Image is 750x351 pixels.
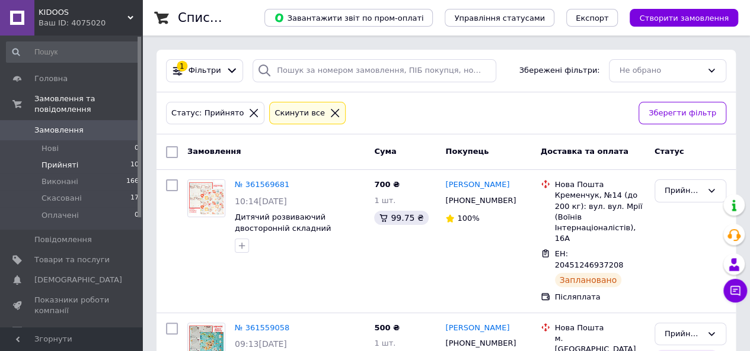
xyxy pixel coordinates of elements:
img: Фото товару [188,180,225,217]
button: Зберегти фільтр [639,102,726,125]
span: Замовлення [34,125,84,136]
span: Експорт [576,14,609,22]
div: [PHONE_NUMBER] [443,336,518,351]
a: Дитячий розвиваючий двосторонній складний термокилимок POPPET Весела вулиця та [GEOGRAPHIC_DATA],... [235,212,361,276]
h1: Список замовлень [178,11,298,25]
div: 1 [177,61,187,72]
span: 1 шт. [374,339,395,347]
div: Cкинути все [272,107,327,120]
span: Товари та послуги [34,255,110,265]
span: 17 [130,193,139,204]
span: Головна [34,73,68,84]
div: 99.75 ₴ [374,211,428,225]
a: Фото товару [187,179,225,217]
button: Чат з покупцем [723,279,747,302]
a: [PERSON_NAME] [445,323,509,334]
span: Зберегти фільтр [649,107,716,120]
span: Нові [42,143,59,154]
a: Створити замовлення [618,13,738,22]
span: Оплачені [42,210,79,221]
button: Експорт [566,9,618,27]
span: KIDOOS [39,7,127,18]
span: 100% [457,214,479,223]
input: Пошук [6,41,140,63]
div: Прийнято [665,185,702,197]
div: Заплановано [555,273,622,287]
a: № 361559058 [235,323,289,332]
div: Нова Пошта [555,179,645,190]
span: Відгуки [34,326,65,337]
span: 10 [130,160,139,170]
a: № 361569681 [235,180,289,189]
span: Завантажити звіт по пром-оплаті [274,12,423,23]
span: Замовлення [187,147,241,156]
span: Показники роботи компанії [34,295,110,316]
span: Доставка та оплата [541,147,628,156]
span: Управління статусами [454,14,545,22]
span: ЕН: 20451246937208 [555,249,624,269]
span: Збережені фільтри: [519,65,600,76]
button: Управління статусами [445,9,554,27]
span: 500 ₴ [374,323,400,332]
span: Статус [655,147,684,156]
span: Фільтри [189,65,221,76]
span: Прийняті [42,160,78,170]
div: Не обрано [619,65,702,77]
span: Створити замовлення [639,14,729,22]
span: Скасовані [42,193,82,204]
div: Кременчук, №14 (до 200 кг): вул. вул. Мрії (Воїнів Інтернаціоналістів), 16А [555,190,645,244]
span: 0 [135,210,139,221]
div: [PHONE_NUMBER] [443,193,518,208]
button: Створити замовлення [630,9,738,27]
a: [PERSON_NAME] [445,179,509,191]
span: Покупець [445,147,489,156]
span: Замовлення та повідомлення [34,94,142,115]
button: Завантажити звіт по пром-оплаті [264,9,433,27]
input: Пошук за номером замовлення, ПІБ покупця, номером телефону, Email, номером накладної [253,59,496,82]
span: 166 [126,176,139,187]
span: 700 ₴ [374,180,400,189]
span: 10:14[DATE] [235,197,287,206]
span: 09:13[DATE] [235,339,287,349]
div: Статус: Прийнято [169,107,246,120]
span: [DEMOGRAPHIC_DATA] [34,275,122,285]
span: Виконані [42,176,78,187]
span: Повідомлення [34,234,92,245]
div: Нова Пошта [555,323,645,333]
div: Ваш ID: 4075020 [39,18,142,28]
span: 0 [135,143,139,154]
div: Післяплата [555,292,645,302]
span: Cума [374,147,396,156]
span: 1 шт. [374,196,395,205]
div: Прийнято [665,328,702,340]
